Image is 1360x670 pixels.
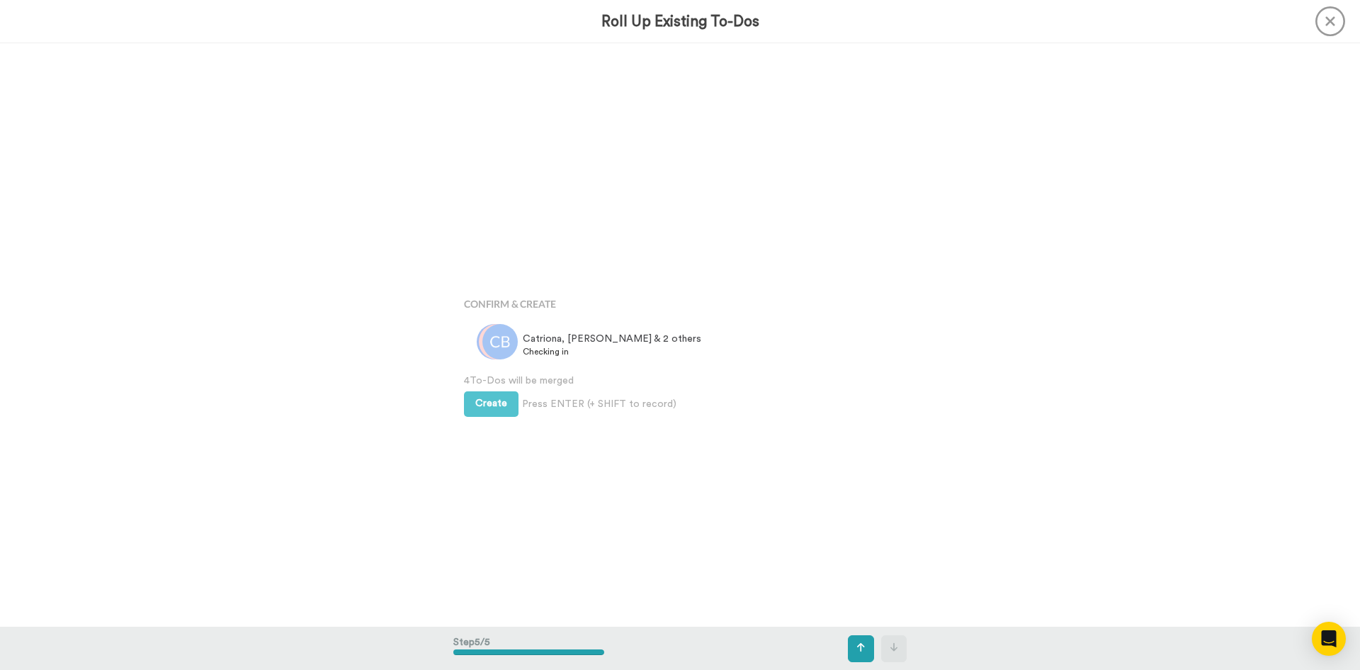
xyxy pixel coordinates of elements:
[453,628,604,669] div: Step 5 / 5
[482,324,518,359] img: cb.png
[523,332,701,346] span: Catriona, [PERSON_NAME] & 2 others
[523,346,701,357] span: Checking in
[601,13,759,30] h3: Roll Up Existing To-Dos
[477,324,512,359] img: jc.png
[479,324,514,359] img: sp.png
[464,391,518,417] button: Create
[464,374,896,388] span: 4 To-Dos will be merged
[475,398,507,408] span: Create
[522,397,676,411] span: Press ENTER (+ SHIFT to record)
[464,298,896,309] h4: Confirm & Create
[1312,622,1346,656] div: Open Intercom Messenger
